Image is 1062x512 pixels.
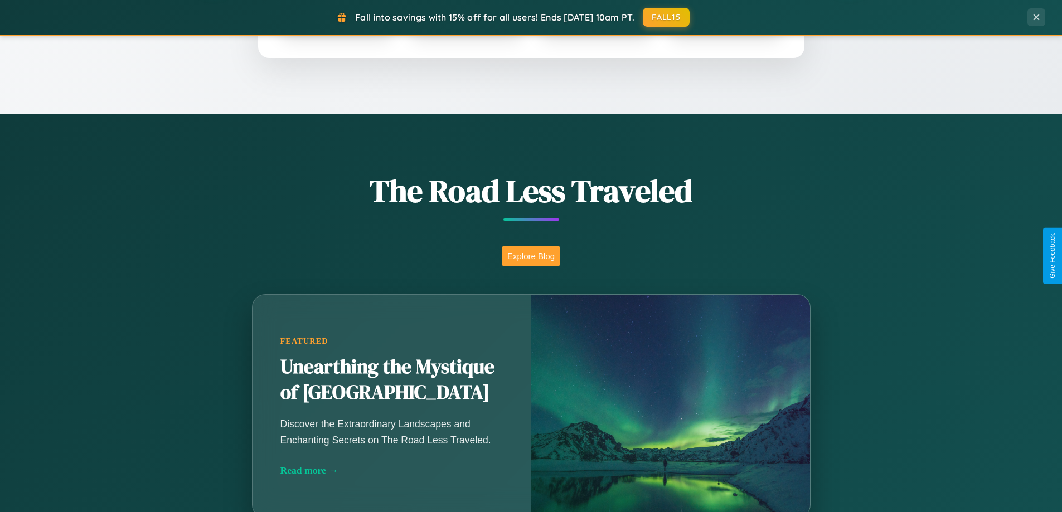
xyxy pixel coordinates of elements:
h2: Unearthing the Mystique of [GEOGRAPHIC_DATA] [280,354,503,406]
div: Read more → [280,465,503,476]
p: Discover the Extraordinary Landscapes and Enchanting Secrets on The Road Less Traveled. [280,416,503,447]
button: FALL15 [643,8,690,27]
h1: The Road Less Traveled [197,169,866,212]
span: Fall into savings with 15% off for all users! Ends [DATE] 10am PT. [355,12,634,23]
div: Give Feedback [1049,233,1056,279]
button: Explore Blog [502,246,560,266]
div: Featured [280,337,503,346]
